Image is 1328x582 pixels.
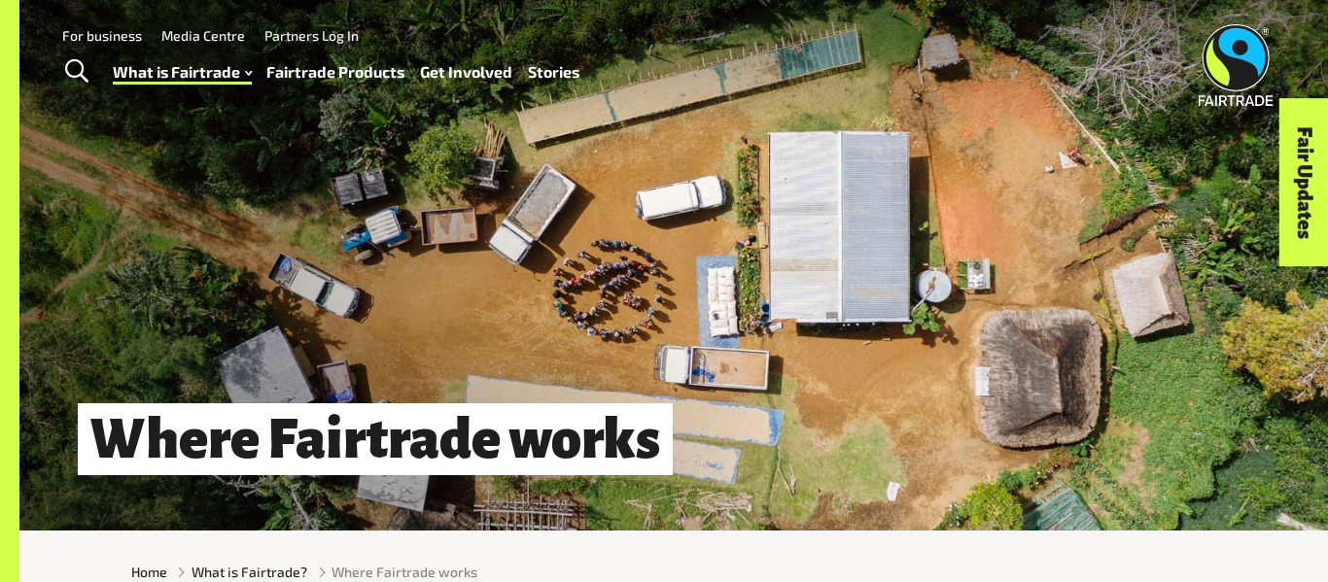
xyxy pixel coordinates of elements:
a: Home [131,562,167,582]
img: Fairtrade Australia New Zealand logo [1199,24,1274,106]
a: What is Fairtrade? [192,562,307,582]
span: Where Fairtrade works [332,562,477,582]
a: Get Involved [420,58,512,86]
a: Stories [528,58,579,86]
a: Fairtrade Products [266,58,404,86]
a: What is Fairtrade [113,58,252,86]
a: For business [62,27,142,44]
a: Toggle Search [52,48,100,96]
h1: Where Fairtrade works [78,403,673,475]
a: Media Centre [161,27,245,44]
a: Partners Log In [264,27,359,44]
